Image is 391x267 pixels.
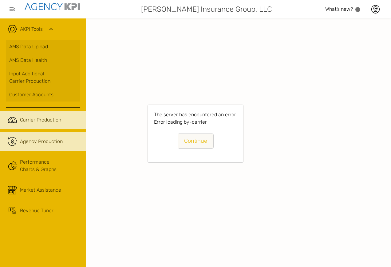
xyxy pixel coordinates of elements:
[9,91,77,98] div: Customer Accounts
[20,26,43,33] a: AKPI Tools
[154,118,237,126] h4: Error loading by-carrier
[178,133,214,149] a: Continue
[6,54,80,67] a: AMS Data Health
[325,6,353,12] span: What’s new?
[6,67,80,88] a: Input AdditionalCarrier Production
[6,40,80,54] a: AMS Data Upload
[25,3,80,10] img: agencykpi-logo-550x69-2d9e3fa8.png
[20,116,61,124] span: Carrier Production
[6,88,80,102] a: Customer Accounts
[20,207,53,214] div: Revenue Tuner
[141,4,272,15] span: [PERSON_NAME] Insurance Group, LLC
[154,111,237,118] h3: The server has encountered an error.
[20,138,63,145] span: Agency Production
[9,57,47,64] span: AMS Data Health
[20,186,61,194] div: Market Assistance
